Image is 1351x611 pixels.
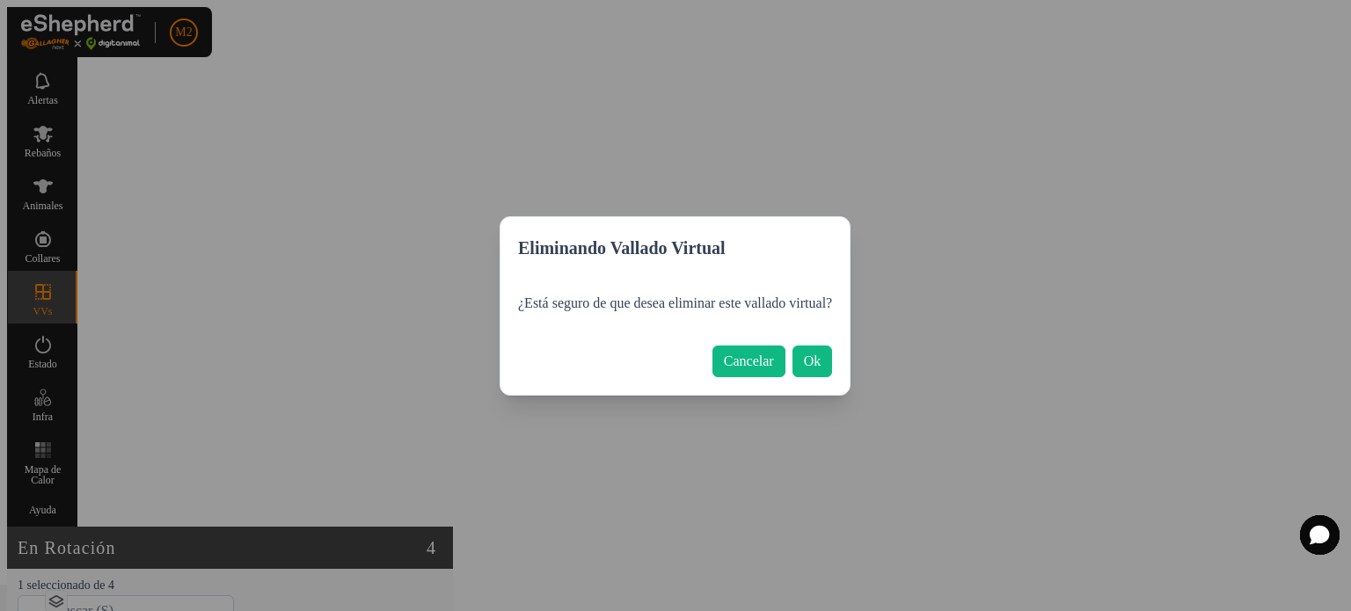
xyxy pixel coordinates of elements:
[804,353,822,369] span: Ok
[518,235,726,261] span: Eliminando Vallado Virtual
[792,346,833,377] button: Ok
[712,346,785,377] button: Cancelar
[518,293,832,314] p: ¿Está seguro de que desea eliminar este vallado virtual?
[724,353,774,369] span: Cancelar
